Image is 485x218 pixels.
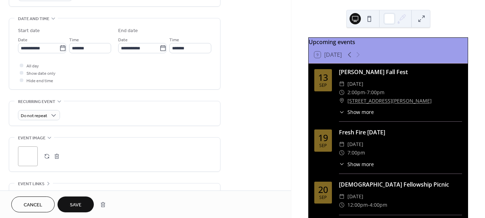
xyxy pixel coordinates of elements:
button: Cancel [11,196,55,212]
span: [DATE] [347,80,363,88]
div: ; [18,146,38,166]
div: Sep [319,144,327,148]
a: [STREET_ADDRESS][PERSON_NAME] [347,97,432,105]
div: End date [118,27,138,35]
div: ​ [339,149,345,157]
span: Date and time [18,15,49,23]
span: 12:00pm [347,201,368,209]
div: 20 [318,185,328,194]
span: 7:00pm [347,149,365,157]
span: Time [169,36,179,44]
div: ​ [339,192,345,201]
div: ​ [339,88,345,97]
div: ​ [339,80,345,88]
span: Show more [347,161,374,168]
span: Show date only [26,70,55,77]
span: Date [118,36,128,44]
span: Cancel [24,201,42,209]
div: Upcoming events [309,38,468,46]
div: Start date [18,27,40,35]
span: 2:00pm [347,88,365,97]
div: [DEMOGRAPHIC_DATA] Fellowship Picnic [339,180,462,189]
span: Event links [18,180,44,188]
button: ​Show more [339,161,374,168]
span: [DATE] [347,140,363,149]
span: Show more [347,108,374,116]
div: 19 [318,133,328,142]
span: All day [26,62,39,70]
div: ​ [339,201,345,209]
div: Fresh Fire [DATE] [339,128,462,137]
span: Date [18,36,28,44]
button: ​Show more [339,108,374,116]
span: - [368,201,370,209]
span: Event image [18,134,46,142]
span: 4:00pm [370,201,387,209]
span: Hide end time [26,77,53,85]
div: ​ [339,108,345,116]
div: ••• [9,183,220,198]
div: Sep [319,83,327,88]
div: ​ [339,140,345,149]
span: Save [70,201,81,209]
div: Sep [319,195,327,200]
span: - [365,88,367,97]
button: Save [57,196,94,212]
div: ​ [339,97,345,105]
div: ​ [339,161,345,168]
span: Time [69,36,79,44]
span: 7:00pm [367,88,384,97]
span: Recurring event [18,98,55,105]
div: 13 [318,73,328,82]
span: Do not repeat [21,112,47,120]
span: [DATE] [347,192,363,201]
div: [PERSON_NAME] Fall Fest [339,68,462,76]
